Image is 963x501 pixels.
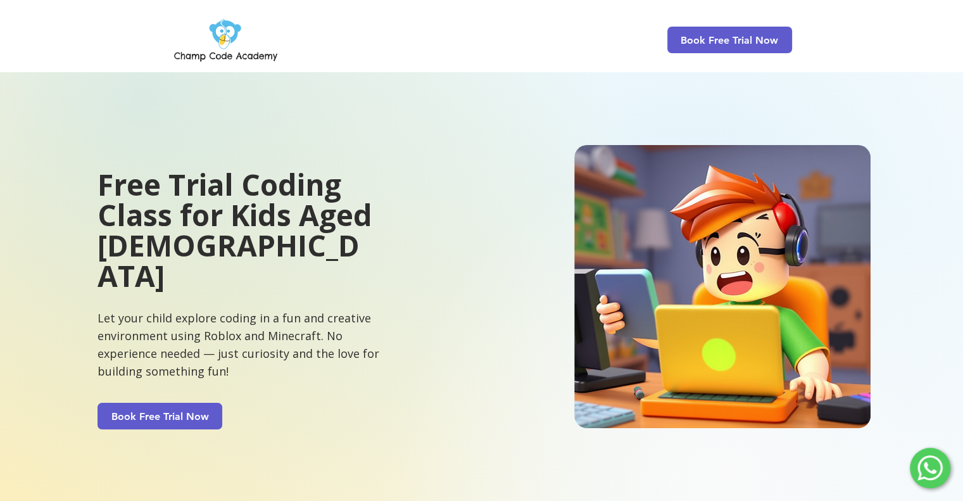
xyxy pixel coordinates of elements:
a: Book Free Trial Now [98,403,222,429]
a: Book Free Trial Now [667,27,792,53]
span: Free Trial Coding Class for Kids Aged [DEMOGRAPHIC_DATA] [98,165,372,295]
img: children learning coding, 3d cartoon, roblox.jpg [574,145,871,428]
img: Champ Code Academy Logo PNG.png [172,15,280,65]
span: Book Free Trial Now [111,410,209,422]
span: Let your child explore coding in a fun and creative environment using Roblox and Minecraft. No ex... [98,310,379,379]
span: Book Free Trial Now [681,34,778,46]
